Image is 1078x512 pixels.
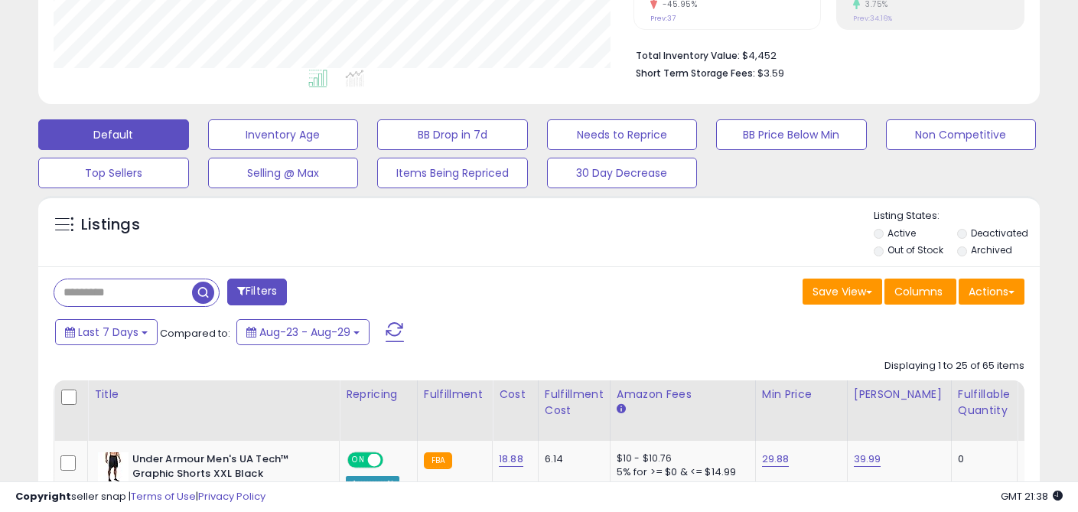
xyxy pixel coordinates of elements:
b: Short Term Storage Fees: [636,67,755,80]
img: 31g+vicazsS._SL40_.jpg [98,452,129,483]
div: Fulfillable Quantity [958,386,1011,419]
label: Archived [971,243,1012,256]
label: Active [887,227,916,240]
div: Title [94,386,333,403]
span: Compared to: [160,326,230,341]
div: Repricing [346,386,411,403]
button: Save View [803,279,882,305]
span: Columns [894,284,943,299]
button: Top Sellers [38,158,189,188]
span: 2025-09-6 21:38 GMT [1001,489,1063,504]
div: Displaying 1 to 25 of 65 items [884,359,1024,373]
div: Cost [499,386,532,403]
small: Amazon Fees. [617,403,626,416]
button: Non Competitive [886,119,1037,150]
div: seller snap | | [15,490,265,504]
b: Under Armour Men's UA Tech™ Graphic Shorts XXL Black [132,452,318,484]
label: Out of Stock [887,243,943,256]
a: 29.88 [762,452,790,467]
div: 5% for >= $0 & <= $14.99 [617,465,744,479]
button: Columns [884,279,956,305]
button: Aug-23 - Aug-29 [236,319,370,345]
span: OFF [381,454,405,467]
div: 6.14 [545,452,598,466]
button: Selling @ Max [208,158,359,188]
b: Total Inventory Value: [636,49,740,62]
button: Actions [959,279,1024,305]
button: Inventory Age [208,119,359,150]
div: Amazon Fees [617,386,749,403]
small: FBA [424,452,452,469]
div: Fulfillment Cost [545,386,604,419]
div: Min Price [762,386,841,403]
span: Last 7 Days [78,324,138,340]
button: Needs to Reprice [547,119,698,150]
div: $10 - $10.76 [617,452,744,465]
button: Last 7 Days [55,319,158,345]
button: Default [38,119,189,150]
div: Fulfillment [424,386,486,403]
strong: Copyright [15,489,71,504]
span: ON [349,454,368,467]
button: 30 Day Decrease [547,158,698,188]
p: Listing States: [874,209,1040,223]
small: Prev: 34.16% [853,14,892,23]
button: BB Drop in 7d [377,119,528,150]
h5: Listings [81,214,140,236]
small: Prev: 37 [650,14,676,23]
a: 18.88 [499,452,523,467]
button: BB Price Below Min [716,119,867,150]
div: 0 [958,452,1005,466]
span: Aug-23 - Aug-29 [259,324,350,340]
li: $4,452 [636,45,1013,64]
div: [PERSON_NAME] [854,386,945,403]
button: Filters [227,279,287,305]
label: Deactivated [971,227,1028,240]
a: Terms of Use [131,489,196,504]
span: $3.59 [757,66,784,80]
button: Items Being Repriced [377,158,528,188]
a: Privacy Policy [198,489,265,504]
a: 39.99 [854,452,881,467]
